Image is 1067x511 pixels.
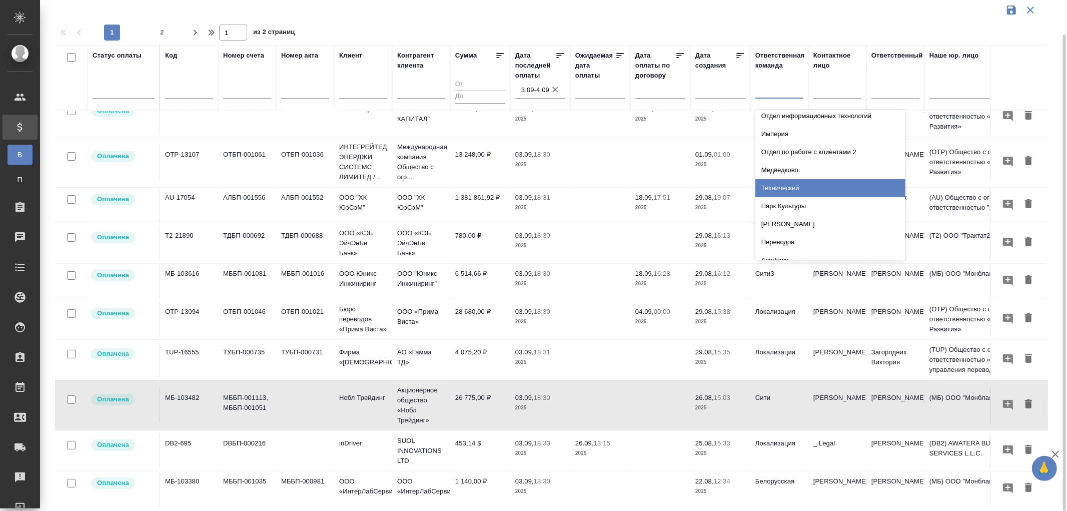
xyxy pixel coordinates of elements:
div: Отдел информационных технологий [755,107,905,125]
p: ООО "ХК ЮэСэМ" [397,193,445,213]
p: ООО «КЭБ ЭйчЭнБи Банк» [339,228,387,258]
td: 453,14 $ [450,433,510,468]
p: 18:30 [534,151,550,158]
td: 26 775,00 ₽ [450,388,510,423]
p: 2025 [695,203,745,213]
p: 2025 [695,317,745,327]
p: 18:30 [534,394,550,401]
div: Код [165,51,177,61]
button: Удалить [1020,395,1037,414]
p: 03.09, [515,270,534,277]
td: 1 381 861,92 ₽ [450,188,510,223]
div: Переводов [755,233,905,251]
button: Сбросить фильтры [1021,1,1040,20]
span: из 2 страниц [253,26,295,41]
div: Сумма [455,51,477,61]
td: Загородних Виктория [866,342,924,377]
p: 2025 [635,279,685,289]
td: АЛБП-001552 [276,188,334,223]
div: Дата создания [695,51,735,71]
p: 2025 [515,448,565,458]
td: 4 075,20 ₽ [450,342,510,377]
p: 2025 [695,403,745,413]
p: 03.09, [515,394,534,401]
div: Контактное лицо [813,51,861,71]
td: DBБП-000216 [218,433,276,468]
div: Парк Культуры [755,197,905,215]
td: МББП-000981 [276,471,334,506]
td: (AU) Общество с ограниченной ответственностью "АЛС" [924,188,1044,223]
td: ТДБП-000688 [276,226,334,261]
p: 15:03 [714,394,730,401]
span: 🙏 [1036,458,1053,479]
div: Ожидаемая дата оплаты [575,51,615,81]
td: [PERSON_NAME] [866,471,924,506]
p: 18:30 [534,270,550,277]
div: Ответственный [871,51,923,61]
p: Акционерное общество «Нобл Трейдинг» [397,385,445,425]
a: П [8,170,33,190]
p: 18:30 [534,105,550,113]
p: 2025 [515,203,565,213]
td: [PERSON_NAME] [808,302,866,337]
p: ООО «Прима Виста» [397,307,445,327]
p: 2025 [695,448,745,458]
p: 2025 [635,203,685,213]
td: МББП-001081 [218,264,276,299]
p: 01.09, [695,105,714,113]
p: ООО «КЭБ ЭйчЭнБи Банк» [397,228,445,258]
p: 16:13 [714,232,730,239]
p: 15:38 [714,308,730,315]
input: От [455,79,505,91]
p: 04.09, [635,308,654,315]
p: 03.09, [515,151,534,158]
td: Сити3 [750,264,808,299]
p: 03.09, [515,348,534,356]
p: Бюро переводов «Прима Виста» [339,304,387,334]
div: Технический [755,179,905,197]
p: ООО "ХК ЮэСэМ" [339,193,387,213]
p: 19:07 [714,194,730,201]
div: [PERSON_NAME] [755,215,905,233]
div: Ответственная команда [755,51,805,71]
div: Медведково [755,161,905,179]
p: 2025 [515,241,565,251]
p: 2025 [515,317,565,327]
td: TUP-16555 [160,342,218,377]
td: ТДБП-000692 [218,226,276,261]
td: МББП-001035 [218,471,276,506]
p: Фирма «[DEMOGRAPHIC_DATA]» [339,347,387,367]
div: Дата последней оплаты [515,51,555,81]
p: 2025 [515,279,565,289]
td: [PERSON_NAME] [866,302,924,337]
td: Локализация [750,342,808,377]
td: МББП-001016 [276,264,334,299]
td: АЛБП-001556 [218,188,276,223]
p: 29.08, [695,232,714,239]
td: ОТБП-001035 [276,99,334,134]
p: 03.09, [515,308,534,315]
p: SUOL INNOVATIONS LTD [397,436,445,466]
p: 29.08, [695,348,714,356]
button: Удалить [1020,152,1037,171]
p: inDriver [339,438,387,448]
button: 🙏 [1032,456,1057,481]
button: Удалить [1020,107,1037,125]
p: 16:12 [714,270,730,277]
button: 2 [154,25,170,41]
p: 01:00 [714,151,730,158]
span: П [13,175,28,185]
td: 1 140,00 ₽ [450,471,510,506]
td: (OTP) Общество с ограниченной ответственностью «Вектор Развития» [924,299,1044,339]
p: 03.09, [515,477,534,485]
div: Номер счета [223,51,264,61]
p: 18:31 [534,348,550,356]
p: 2025 [515,486,565,496]
td: ОТБП-001036 [276,145,334,180]
span: 2 [154,28,170,38]
span: В [13,150,28,160]
div: Номер акта [281,51,318,61]
td: (Т2) ООО "Трактат24" [924,226,1044,261]
p: 18.09, [635,270,654,277]
p: 2025 [515,357,565,367]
